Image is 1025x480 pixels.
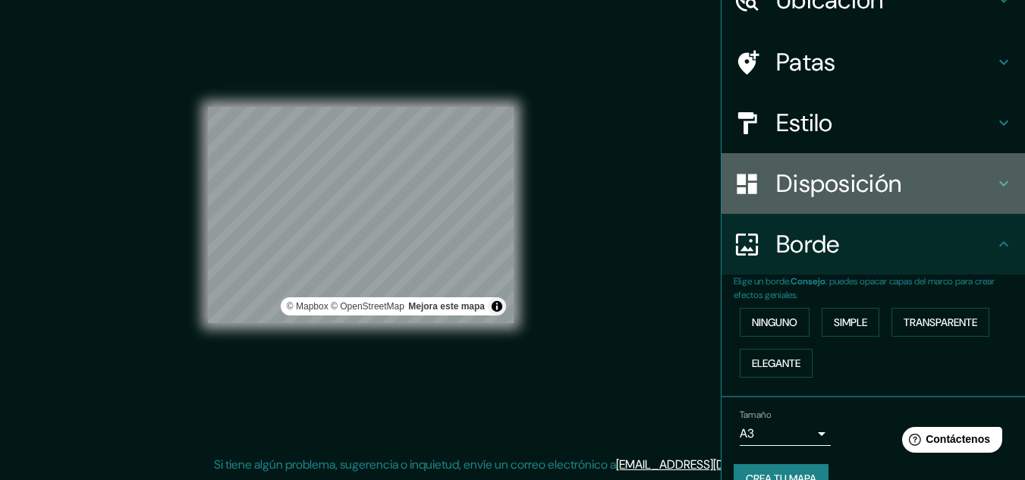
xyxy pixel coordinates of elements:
[722,153,1025,214] div: Disposición
[776,107,833,139] font: Estilo
[208,107,514,323] canvas: Mapa
[722,93,1025,153] div: Estilo
[904,315,977,329] font: Transparente
[287,301,329,312] a: Mapbox
[616,456,803,472] a: [EMAIL_ADDRESS][DOMAIN_NAME]
[734,275,791,287] font: Elige un borde.
[722,32,1025,93] div: Patas
[740,425,754,441] font: A3
[331,301,404,312] font: © OpenStreetMap
[408,301,485,312] font: Mejora este mapa
[834,315,867,329] font: Simple
[740,308,810,337] button: Ninguno
[740,349,813,378] button: Elegante
[791,275,825,287] font: Consejo
[287,301,329,312] font: © Mapbox
[822,308,879,337] button: Simple
[740,409,771,421] font: Tamaño
[776,168,901,199] font: Disposición
[214,456,616,472] font: Si tiene algún problema, sugerencia o inquietud, envíe un correo electrónico a
[752,315,797,329] font: Ninguno
[891,308,989,337] button: Transparente
[890,421,1008,463] iframe: Lanzador de widgets de ayuda
[722,214,1025,275] div: Borde
[776,228,840,260] font: Borde
[331,301,404,312] a: Mapa de calles abierto
[734,275,995,301] font: : puedes opacar capas del marco para crear efectos geniales.
[752,356,800,370] font: Elegante
[488,297,506,315] button: Activar o desactivar atribución
[740,422,831,446] div: A3
[408,301,485,312] a: Map feedback
[776,46,836,78] font: Patas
